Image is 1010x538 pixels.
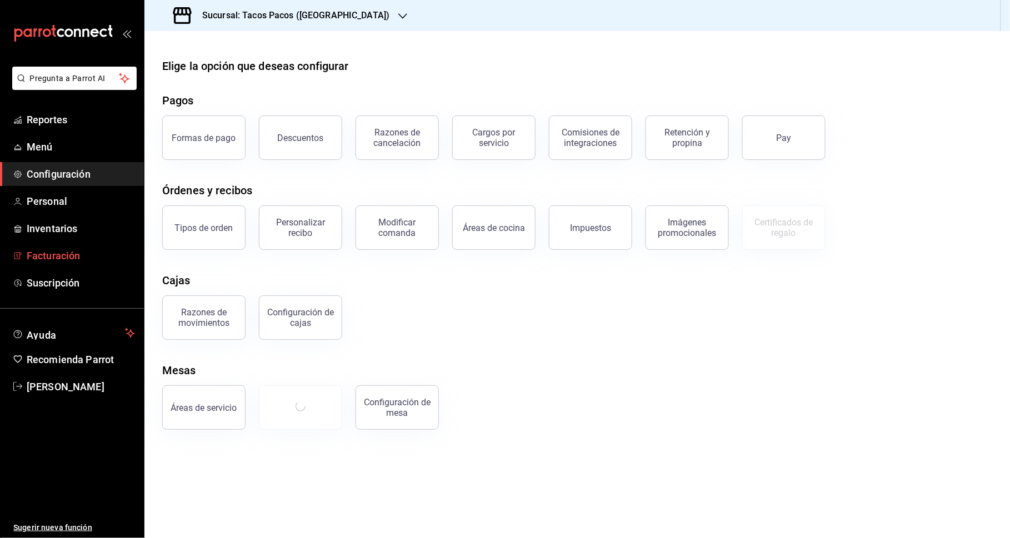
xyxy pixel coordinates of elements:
[278,133,324,143] div: Descuentos
[171,403,237,413] div: Áreas de servicio
[30,73,119,84] span: Pregunta a Parrot AI
[459,127,528,148] div: Cargos por servicio
[162,115,246,160] button: Formas de pago
[452,115,536,160] button: Cargos por servicio
[259,115,342,160] button: Descuentos
[27,112,135,127] span: Reportes
[27,167,135,182] span: Configuración
[162,272,191,289] div: Cajas
[556,127,625,148] div: Comisiones de integraciones
[162,362,196,379] div: Mesas
[570,223,611,233] div: Impuestos
[27,379,135,394] span: [PERSON_NAME]
[653,127,722,148] div: Retención y propina
[356,115,439,160] button: Razones de cancelación
[356,205,439,250] button: Modificar comanda
[13,522,135,534] span: Sugerir nueva función
[122,29,131,38] button: open_drawer_menu
[27,221,135,236] span: Inventarios
[452,205,536,250] button: Áreas de cocina
[27,352,135,367] span: Recomienda Parrot
[463,223,525,233] div: Áreas de cocina
[162,58,349,74] div: Elige la opción que deseas configurar
[27,275,135,290] span: Suscripción
[549,115,632,160] button: Comisiones de integraciones
[27,326,121,340] span: Ayuda
[12,67,137,90] button: Pregunta a Parrot AI
[193,9,389,22] h3: Sucursal: Tacos Pacos ([GEOGRAPHIC_DATA])
[363,127,432,148] div: Razones de cancelación
[549,205,632,250] button: Impuestos
[363,217,432,238] div: Modificar comanda
[742,115,826,160] button: Pay
[169,307,238,328] div: Razones de movimientos
[356,385,439,430] button: Configuración de mesa
[162,385,246,430] button: Áreas de servicio
[172,133,236,143] div: Formas de pago
[363,397,432,418] div: Configuración de mesa
[8,81,137,92] a: Pregunta a Parrot AI
[259,205,342,250] button: Personalizar recibo
[646,205,729,250] button: Imágenes promocionales
[162,92,194,109] div: Pagos
[266,307,335,328] div: Configuración de cajas
[162,205,246,250] button: Tipos de orden
[749,217,818,238] div: Certificados de regalo
[27,139,135,154] span: Menú
[27,194,135,209] span: Personal
[653,217,722,238] div: Imágenes promocionales
[266,217,335,238] div: Personalizar recibo
[259,295,342,340] button: Configuración de cajas
[742,205,826,250] button: Certificados de regalo
[646,115,729,160] button: Retención y propina
[162,182,252,199] div: Órdenes y recibos
[162,295,246,340] button: Razones de movimientos
[175,223,233,233] div: Tipos de orden
[27,248,135,263] span: Facturación
[777,133,792,143] div: Pay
